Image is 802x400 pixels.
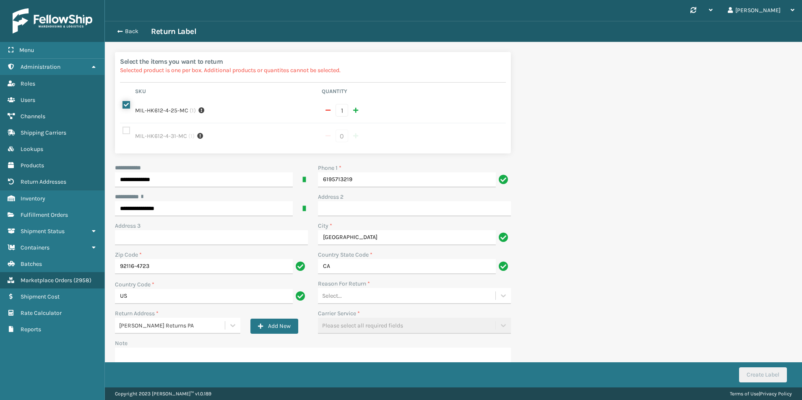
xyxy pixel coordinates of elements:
[115,280,154,289] label: Country Code
[135,106,188,115] label: MIL-HK612-4-25-MC
[190,106,196,115] span: ( 1 )
[73,277,91,284] span: ( 2958 )
[21,195,45,202] span: Inventory
[115,221,141,230] label: Address 3
[21,96,35,104] span: Users
[730,391,759,397] a: Terms of Use
[730,387,792,400] div: |
[21,162,44,169] span: Products
[151,26,196,36] h3: Return Label
[318,279,370,288] label: Reason For Return
[21,145,43,153] span: Lookups
[21,326,41,333] span: Reports
[318,192,344,201] label: Address 2
[21,293,60,300] span: Shipment Cost
[120,57,506,66] h2: Select the items you want to return
[21,178,66,185] span: Return Addresses
[21,113,45,120] span: Channels
[318,309,360,318] label: Carrier Service
[21,244,49,251] span: Containers
[120,66,506,75] p: Selected product is one per box. Additional products or quantites cannot be selected.
[21,129,66,136] span: Shipping Carriers
[112,28,151,35] button: Back
[739,367,787,382] button: Create Label
[21,309,62,317] span: Rate Calculator
[21,211,68,218] span: Fulfillment Orders
[188,132,195,140] span: ( 1 )
[318,221,332,230] label: City
[119,321,226,330] div: [PERSON_NAME] Returns PA
[133,88,319,98] th: Sku
[115,309,159,318] label: Return Address
[318,164,341,172] label: Phone 1
[21,277,72,284] span: Marketplace Orders
[115,250,142,259] label: Zip Code
[115,387,211,400] p: Copyright 2023 [PERSON_NAME]™ v 1.0.189
[21,260,42,268] span: Batches
[115,340,128,347] label: Note
[19,47,34,54] span: Menu
[322,291,342,300] div: Select...
[135,132,187,140] label: MIL-HK612-4-31-MC
[21,63,60,70] span: Administration
[319,88,506,98] th: Quantity
[13,8,92,34] img: logo
[250,319,298,334] button: Add New
[21,80,35,87] span: Roles
[21,228,65,235] span: Shipment Status
[760,391,792,397] a: Privacy Policy
[318,250,372,259] label: Country State Code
